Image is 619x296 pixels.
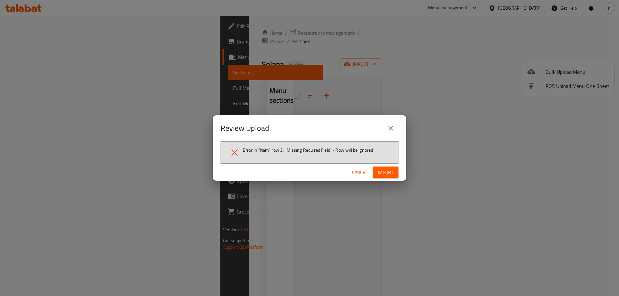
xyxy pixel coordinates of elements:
[373,167,398,178] button: Import
[243,147,373,153] span: Error in "Item" row 3: "Missing Required Field" - Row will be ignored
[221,123,269,133] h2: Review Upload
[349,167,370,178] button: Cancel
[352,168,368,177] span: Cancel
[383,120,398,136] button: close
[378,168,393,177] span: Import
